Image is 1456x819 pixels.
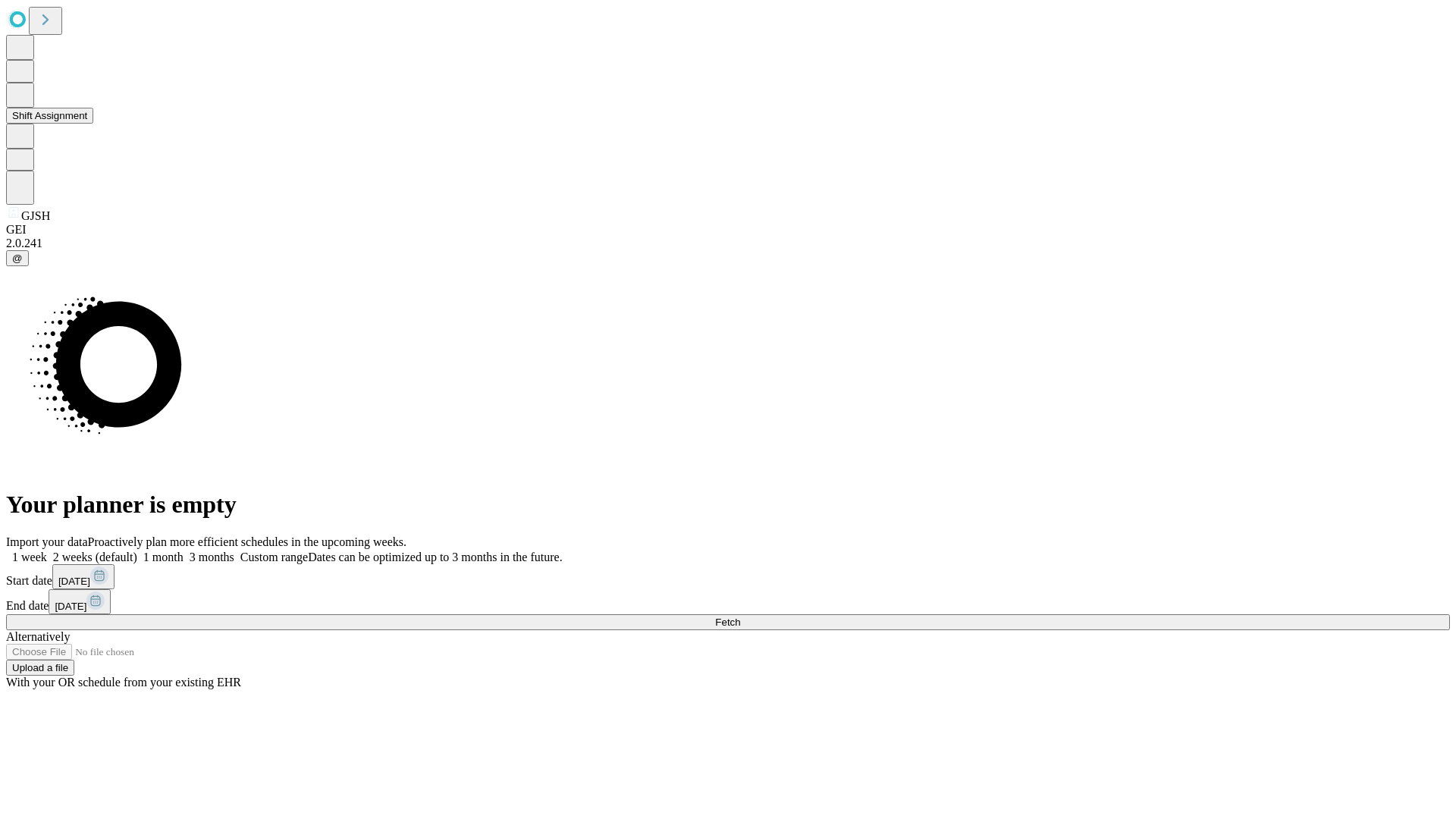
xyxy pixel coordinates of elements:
[6,491,1450,519] h1: Your planner is empty
[21,209,50,222] span: GJSH
[715,617,740,628] span: Fetch
[49,589,111,614] button: [DATE]
[12,253,23,264] span: @
[6,250,29,266] button: @
[6,535,88,548] span: Import your data
[52,564,115,589] button: [DATE]
[6,108,93,124] button: Shift Assignment
[6,237,1450,250] div: 2.0.241
[88,535,406,548] span: Proactively plan more efficient schedules in the upcoming weeks.
[6,614,1450,630] button: Fetch
[53,551,137,563] span: 2 weeks (default)
[308,551,562,563] span: Dates can be optimized up to 3 months in the future.
[6,660,74,676] button: Upload a file
[190,551,234,563] span: 3 months
[58,576,90,587] span: [DATE]
[240,551,308,563] span: Custom range
[6,589,1450,614] div: End date
[143,551,184,563] span: 1 month
[6,564,1450,589] div: Start date
[6,223,1450,237] div: GEI
[6,676,241,689] span: With your OR schedule from your existing EHR
[12,551,47,563] span: 1 week
[6,630,70,643] span: Alternatively
[55,601,86,612] span: [DATE]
